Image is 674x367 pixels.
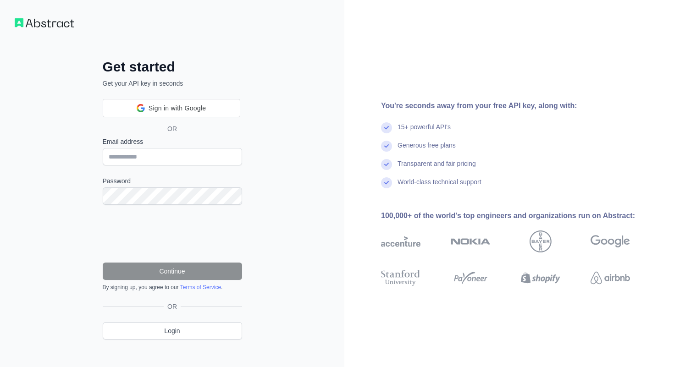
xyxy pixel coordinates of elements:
label: Password [103,176,242,186]
span: OR [164,302,181,311]
p: Get your API key in seconds [103,79,242,88]
img: Workflow [15,18,74,27]
img: check mark [381,141,392,152]
img: check mark [381,122,392,133]
img: bayer [530,230,552,252]
div: World-class technical support [398,177,481,196]
img: accenture [381,230,420,252]
span: Sign in with Google [149,104,206,113]
a: Login [103,322,242,340]
img: stanford university [381,268,420,288]
button: Continue [103,263,242,280]
div: You're seconds away from your free API key, along with: [381,100,659,111]
h2: Get started [103,59,242,75]
span: OR [160,124,184,133]
a: Terms of Service [180,284,221,290]
div: 15+ powerful API's [398,122,451,141]
div: Sign in with Google [103,99,240,117]
img: google [591,230,630,252]
div: Generous free plans [398,141,456,159]
img: shopify [521,268,560,288]
img: airbnb [591,268,630,288]
label: Email address [103,137,242,146]
img: payoneer [451,268,490,288]
img: check mark [381,159,392,170]
div: By signing up, you agree to our . [103,284,242,291]
img: check mark [381,177,392,188]
iframe: reCAPTCHA [103,216,242,252]
div: 100,000+ of the world's top engineers and organizations run on Abstract: [381,210,659,221]
img: nokia [451,230,490,252]
div: Transparent and fair pricing [398,159,476,177]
